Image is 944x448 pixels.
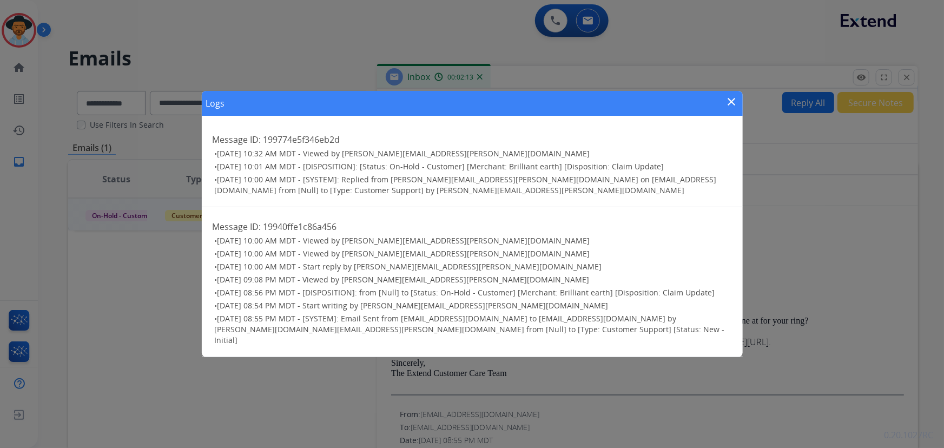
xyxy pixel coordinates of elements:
span: 19940ffe1c86a456 [263,221,337,233]
mat-icon: close [725,95,738,108]
h3: • [215,274,732,285]
span: [DATE] 10:00 AM MDT - Viewed by [PERSON_NAME][EMAIL_ADDRESS][PERSON_NAME][DOMAIN_NAME] [217,235,590,246]
span: [DATE] 10:32 AM MDT - Viewed by [PERSON_NAME][EMAIL_ADDRESS][PERSON_NAME][DOMAIN_NAME] [217,148,590,159]
h3: • [215,174,732,196]
span: [DATE] 10:00 AM MDT - Viewed by [PERSON_NAME][EMAIL_ADDRESS][PERSON_NAME][DOMAIN_NAME] [217,248,590,259]
span: [DATE] 08:56 PM MDT - [DISPOSITION]: from [Null] to [Status: On-Hold - Customer] [Merchant: Brill... [217,287,715,298]
h3: • [215,161,732,172]
span: [DATE] 10:00 AM MDT - [SYSTEM]: Replied from [PERSON_NAME][EMAIL_ADDRESS][PERSON_NAME][DOMAIN_NAM... [215,174,717,195]
h3: • [215,248,732,259]
h1: Logs [206,97,225,110]
span: [DATE] 08:55 PM MDT - [SYSTEM]: Email Sent from [EMAIL_ADDRESS][DOMAIN_NAME] to [EMAIL_ADDRESS][D... [215,313,725,345]
h3: • [215,287,732,298]
span: [DATE] 10:00 AM MDT - Start reply by [PERSON_NAME][EMAIL_ADDRESS][PERSON_NAME][DOMAIN_NAME] [217,261,602,272]
span: [DATE] 08:54 PM MDT - Start writing by [PERSON_NAME][EMAIL_ADDRESS][PERSON_NAME][DOMAIN_NAME] [217,300,609,311]
h3: • [215,148,732,159]
h3: • [215,261,732,272]
p: 0.20.1027RC [884,429,933,442]
span: [DATE] 10:01 AM MDT - [DISPOSITION]: [Status: On-Hold - Customer] [Merchant: Brilliant earth] [Di... [217,161,664,172]
span: 199774e5f346eb2d [263,134,340,146]
h3: • [215,300,732,311]
h3: • [215,313,732,346]
h3: • [215,235,732,246]
span: Message ID: [213,221,261,233]
span: [DATE] 09:08 PM MDT - Viewed by [PERSON_NAME][EMAIL_ADDRESS][PERSON_NAME][DOMAIN_NAME] [217,274,590,285]
span: Message ID: [213,134,261,146]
